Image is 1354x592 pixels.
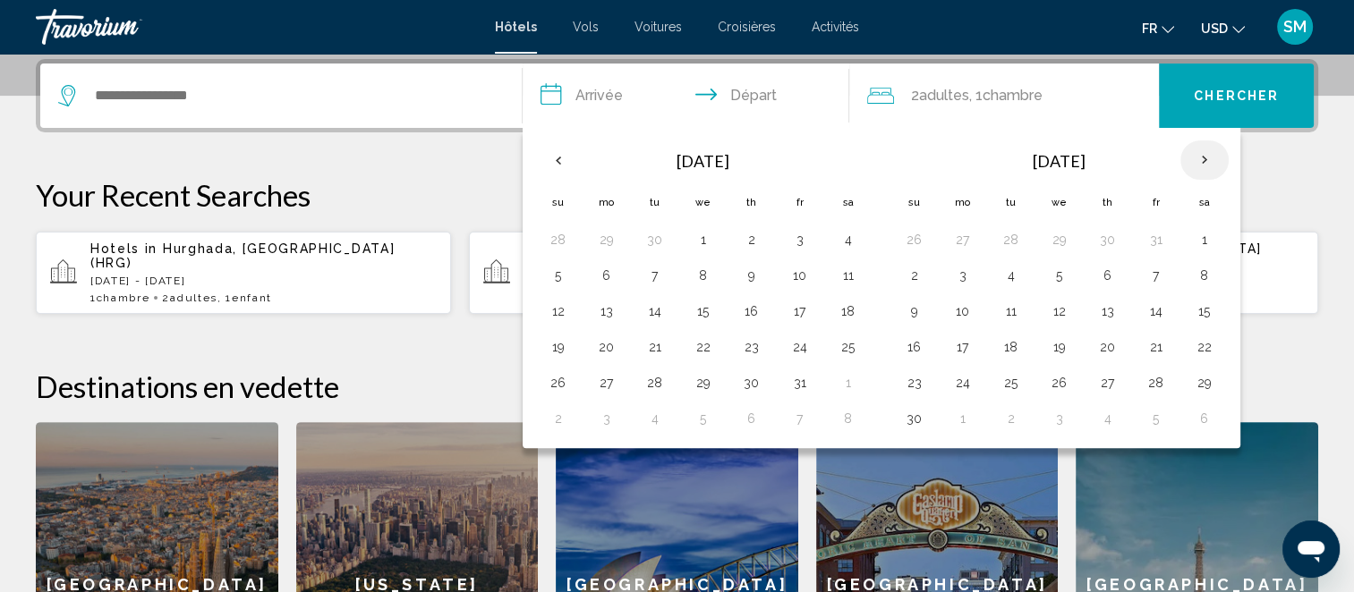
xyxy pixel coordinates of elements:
[592,370,621,395] button: Day 27
[641,334,669,359] button: Day 21
[737,263,766,288] button: Day 9
[583,140,824,182] th: [DATE]
[1142,21,1157,36] span: fr
[949,334,977,359] button: Day 17
[170,292,217,304] span: Adultes
[469,231,884,315] button: [GEOGRAPHIC_DATA] ([GEOGRAPHIC_DATA], [GEOGRAPHIC_DATA]) and Nearby Hotels[DATE] - [DATE]1Chambre...
[495,20,537,34] a: Hôtels
[232,292,272,304] span: Enfant
[1201,15,1245,41] button: Change currency
[737,334,766,359] button: Day 23
[534,140,583,181] button: Previous month
[544,334,573,359] button: Day 19
[900,406,929,431] button: Day 30
[786,299,814,324] button: Day 17
[812,20,859,34] a: Activités
[786,406,814,431] button: Day 7
[982,87,1042,104] span: Chambre
[737,406,766,431] button: Day 6
[997,334,1026,359] button: Day 18
[997,370,1026,395] button: Day 25
[997,406,1026,431] button: Day 2
[997,299,1026,324] button: Day 11
[1190,370,1219,395] button: Day 29
[641,370,669,395] button: Day 28
[1190,406,1219,431] button: Day 6
[1190,227,1219,252] button: Day 1
[900,370,929,395] button: Day 23
[737,227,766,252] button: Day 2
[544,227,573,252] button: Day 28
[592,406,621,431] button: Day 3
[689,406,718,431] button: Day 5
[1094,370,1122,395] button: Day 27
[1159,63,1314,128] button: Chercher
[592,227,621,252] button: Day 29
[36,368,1318,404] h2: Destinations en vedette
[641,263,669,288] button: Day 7
[641,299,669,324] button: Day 14
[997,227,1026,252] button: Day 28
[36,177,1318,213] p: Your Recent Searches
[592,334,621,359] button: Day 20
[900,263,929,288] button: Day 2
[689,299,718,324] button: Day 15
[1142,406,1171,431] button: Day 5
[544,299,573,324] button: Day 12
[1045,370,1074,395] button: Day 26
[641,227,669,252] button: Day 30
[592,299,621,324] button: Day 13
[968,83,1042,108] span: , 1
[949,370,977,395] button: Day 24
[1094,227,1122,252] button: Day 30
[1045,406,1074,431] button: Day 3
[834,370,863,395] button: Day 1
[1194,89,1279,104] span: Chercher
[949,299,977,324] button: Day 10
[949,406,977,431] button: Day 1
[36,9,477,45] a: Travorium
[1190,334,1219,359] button: Day 22
[689,263,718,288] button: Day 8
[1094,406,1122,431] button: Day 4
[1045,334,1074,359] button: Day 19
[217,292,272,304] span: , 1
[834,263,863,288] button: Day 11
[634,20,682,34] a: Voitures
[90,241,395,270] span: Hurghada, [GEOGRAPHIC_DATA] (HRG)
[573,20,599,34] span: Vols
[1142,370,1171,395] button: Day 28
[834,406,863,431] button: Day 8
[162,292,217,304] span: 2
[849,63,1159,128] button: Travelers: 2 adults, 0 children
[523,63,850,128] button: Check in and out dates
[718,20,776,34] a: Croisières
[1142,334,1171,359] button: Day 21
[949,263,977,288] button: Day 3
[97,292,150,304] span: Chambre
[36,231,451,315] button: Hotels in Hurghada, [GEOGRAPHIC_DATA] (HRG)[DATE] - [DATE]1Chambre2Adultes, 1Enfant
[544,263,573,288] button: Day 5
[1190,263,1219,288] button: Day 8
[900,299,929,324] button: Day 9
[1094,263,1122,288] button: Day 6
[834,299,863,324] button: Day 18
[786,263,814,288] button: Day 10
[910,83,968,108] span: 2
[689,334,718,359] button: Day 22
[592,263,621,288] button: Day 6
[918,87,968,104] span: Adultes
[1180,140,1229,181] button: Next month
[641,406,669,431] button: Day 4
[1201,21,1228,36] span: USD
[689,370,718,395] button: Day 29
[90,241,158,256] span: Hotels in
[834,334,863,359] button: Day 25
[1142,299,1171,324] button: Day 14
[997,263,1026,288] button: Day 4
[786,334,814,359] button: Day 24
